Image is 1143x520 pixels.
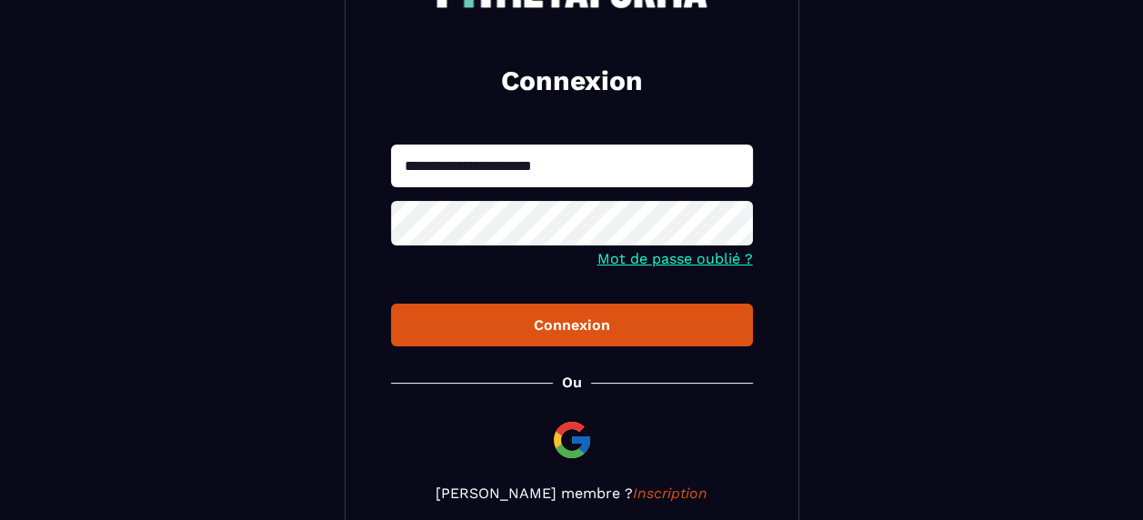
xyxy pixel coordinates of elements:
a: Inscription [633,485,707,502]
img: google [550,418,594,462]
a: Mot de passe oublié ? [597,250,753,267]
p: Ou [562,374,582,391]
p: [PERSON_NAME] membre ? [391,485,753,502]
h2: Connexion [413,63,731,99]
div: Connexion [406,316,738,334]
button: Connexion [391,304,753,346]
